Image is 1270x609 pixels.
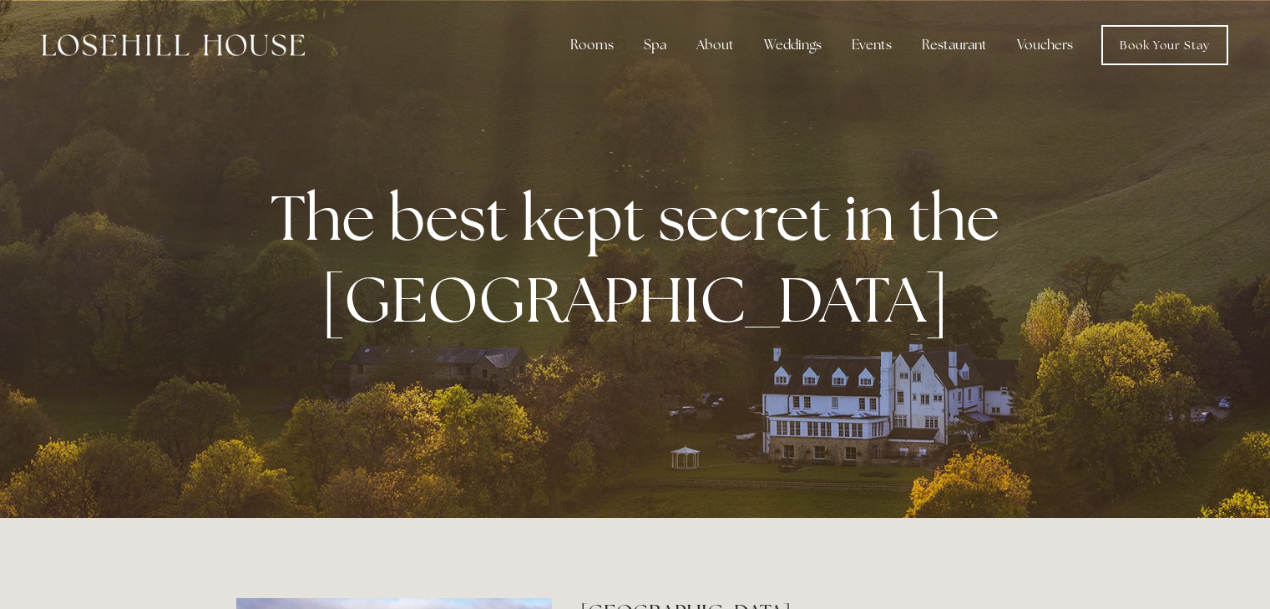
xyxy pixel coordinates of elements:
strong: The best kept secret in the [GEOGRAPHIC_DATA] [271,176,1013,340]
img: Losehill House [42,34,305,56]
div: Spa [630,28,680,62]
div: Rooms [557,28,627,62]
a: Vouchers [1004,28,1086,62]
div: Restaurant [908,28,1000,62]
a: Book Your Stay [1101,25,1228,65]
div: About [683,28,747,62]
div: Events [838,28,905,62]
div: Weddings [751,28,835,62]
